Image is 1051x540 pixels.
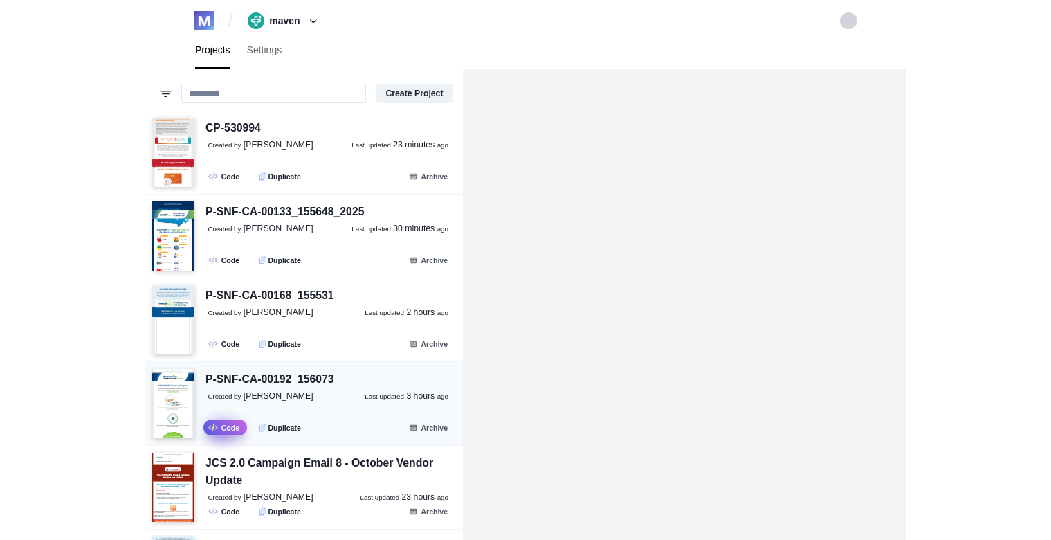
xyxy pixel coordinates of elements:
span: [PERSON_NAME] [244,492,313,502]
small: ago [437,309,448,316]
span: / [228,10,233,32]
small: ago [437,141,448,149]
a: Last updated 3 hours ago [365,390,448,403]
a: Last updated 23 hours ago [360,492,448,504]
button: Duplicate [252,252,309,268]
small: Created by [208,494,241,501]
small: Last updated [360,494,399,501]
a: Code [203,252,247,268]
button: Duplicate [252,336,309,352]
button: Duplicate [252,420,309,435]
small: Created by [208,309,241,316]
span: [PERSON_NAME] [244,391,313,401]
div: JCS 2.0 Campaign Email 8 - October Vendor Update [205,455,456,489]
a: Settings [239,32,291,69]
div: P-SNF-CA-00168_155531 [205,287,334,305]
small: Created by [208,393,241,400]
small: Created by [208,141,241,149]
a: Code [203,420,247,435]
button: Archive [401,503,455,519]
div: P-SNF-CA-00133_155648_2025 [205,204,364,221]
a: Last updated 30 minutes ago [351,223,448,235]
span: [PERSON_NAME] [244,307,313,317]
img: logo [194,11,214,30]
a: Last updated 23 minutes ago [351,139,448,152]
a: Code [203,503,247,519]
button: Duplicate [252,168,309,184]
a: Code [203,336,247,352]
span: [PERSON_NAME] [244,140,313,150]
button: Archive [401,336,455,352]
a: Code [203,168,247,184]
small: Last updated [351,225,391,233]
small: ago [437,393,448,400]
div: CP-530994 [205,120,261,137]
span: [PERSON_NAME] [244,224,313,233]
small: ago [437,494,448,501]
small: ago [437,225,448,233]
small: Last updated [365,309,404,316]
small: Last updated [365,393,404,400]
a: Last updated 2 hours ago [365,307,448,319]
button: Archive [401,168,455,184]
a: Projects [187,32,239,69]
div: P-SNF-CA-00192_156073 [205,371,334,388]
button: Duplicate [252,503,309,519]
button: maven [243,10,327,32]
button: Archive [401,252,455,268]
button: Create Project [376,84,453,103]
small: Last updated [351,141,391,149]
small: Created by [208,225,241,233]
button: Archive [401,420,455,435]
